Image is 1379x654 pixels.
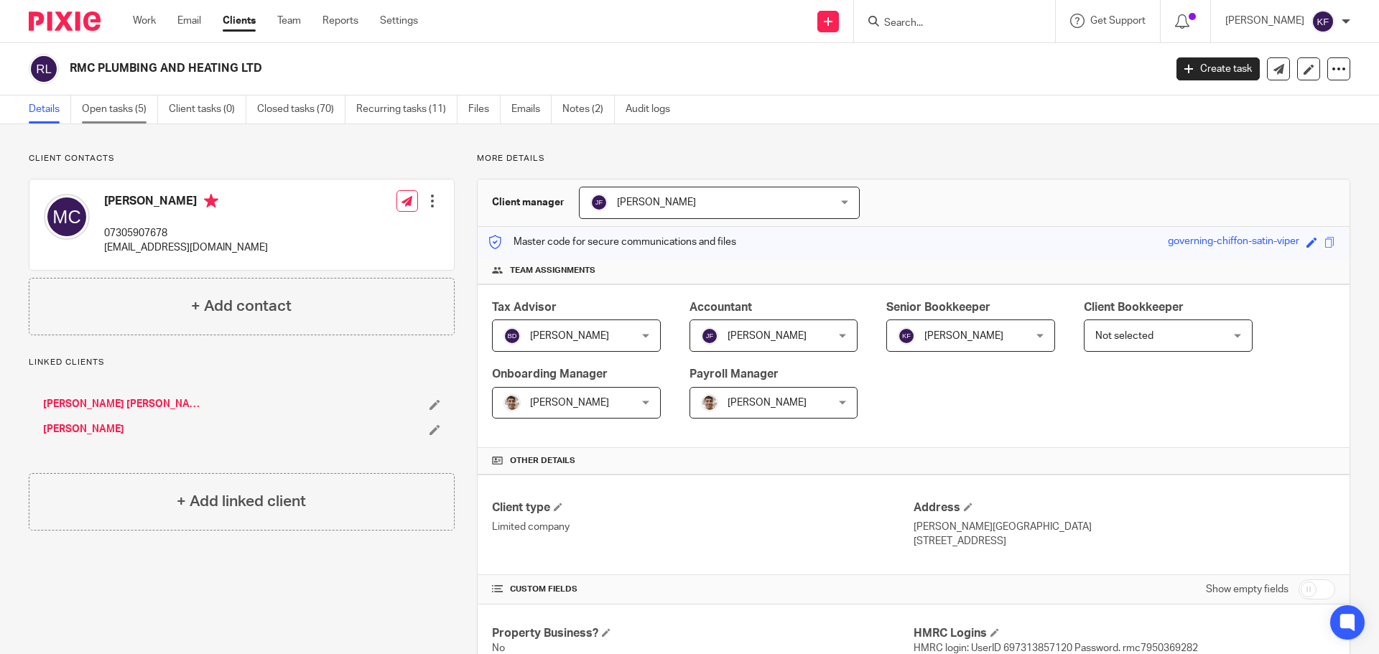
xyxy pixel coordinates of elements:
h4: + Add linked client [177,490,306,513]
a: Audit logs [626,95,681,123]
img: Pixie [29,11,101,31]
h4: Address [914,500,1335,515]
a: Details [29,95,71,123]
label: Show empty fields [1206,582,1289,597]
span: [PERSON_NAME] [530,398,609,408]
span: [PERSON_NAME] [617,197,696,207]
input: Search [883,17,1012,30]
a: [PERSON_NAME] [PERSON_NAME] [43,397,202,411]
span: Client Bookkeeper [1084,302,1184,313]
img: PXL_20240409_141816916.jpg [503,394,521,411]
h4: + Add contact [191,295,292,317]
a: Emails [511,95,552,123]
img: svg%3E [44,194,90,240]
a: Create task [1176,57,1260,80]
span: Payroll Manager [689,368,779,380]
h4: CUSTOM FIELDS [492,584,914,595]
span: HMRC login: UserID 697313857120 Password. rmc7950369282 [914,643,1198,653]
span: [PERSON_NAME] [924,331,1003,341]
img: svg%3E [701,327,718,345]
p: [EMAIL_ADDRESS][DOMAIN_NAME] [104,240,268,255]
p: Master code for secure communications and files [488,235,736,249]
img: svg%3E [898,327,915,345]
p: Linked clients [29,357,455,368]
a: Clients [223,14,256,28]
span: Get Support [1090,16,1146,26]
a: [PERSON_NAME] [43,422,124,436]
p: Client contacts [29,153,455,164]
span: Onboarding Manager [492,368,608,380]
span: Tax Advisor [492,302,557,313]
span: [PERSON_NAME] [728,398,807,408]
a: Email [177,14,201,28]
h2: RMC PLUMBING AND HEATING LTD [70,61,938,76]
p: [PERSON_NAME][GEOGRAPHIC_DATA] [914,520,1335,534]
h4: Property Business? [492,626,914,641]
a: Work [133,14,156,28]
a: Notes (2) [562,95,615,123]
span: Not selected [1095,331,1153,341]
img: PXL_20240409_141816916.jpg [701,394,718,411]
img: svg%3E [503,327,521,345]
span: Senior Bookkeeper [886,302,990,313]
span: Other details [510,455,575,467]
img: svg%3E [1311,10,1334,33]
a: Client tasks (0) [169,95,246,123]
span: [PERSON_NAME] [530,331,609,341]
p: 07305907678 [104,226,268,240]
div: governing-chiffon-satin-viper [1168,234,1299,251]
h4: Client type [492,500,914,515]
i: Primary [204,194,218,208]
h4: [PERSON_NAME] [104,194,268,212]
a: Team [277,14,301,28]
span: No [492,643,505,653]
img: svg%3E [29,54,59,84]
a: Settings [380,14,418,28]
p: More details [477,153,1350,164]
p: [PERSON_NAME] [1225,14,1304,28]
a: Recurring tasks (11) [356,95,458,123]
h3: Client manager [492,195,565,210]
a: Closed tasks (70) [257,95,345,123]
a: Reports [322,14,358,28]
a: Open tasks (5) [82,95,158,123]
span: [PERSON_NAME] [728,331,807,341]
img: svg%3E [590,194,608,211]
span: Team assignments [510,265,595,276]
p: Limited company [492,520,914,534]
h4: HMRC Logins [914,626,1335,641]
a: Files [468,95,501,123]
p: [STREET_ADDRESS] [914,534,1335,548]
span: Accountant [689,302,752,313]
